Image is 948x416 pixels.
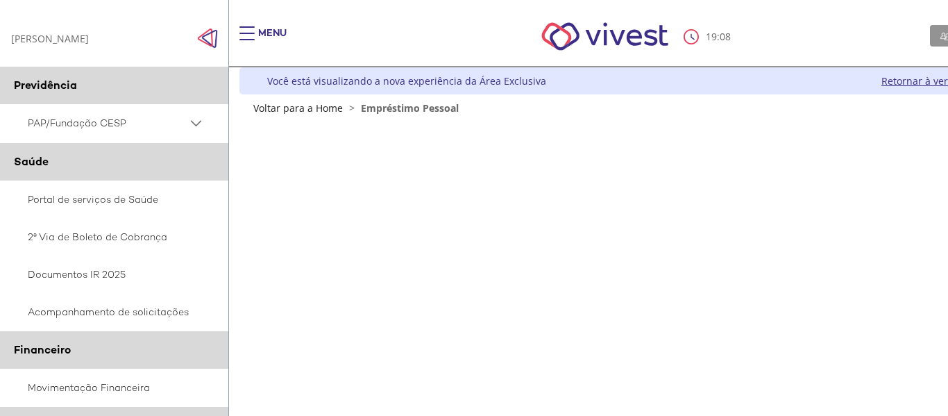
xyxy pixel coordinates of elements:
[28,115,187,132] span: PAP/Fundação CESP
[14,342,71,357] span: Financeiro
[267,74,546,88] div: Você está visualizando a nova experiência da Área Exclusiva
[346,101,358,115] span: >
[14,154,49,169] span: Saúde
[197,28,218,49] span: Click to close side navigation.
[526,7,684,66] img: Vivest
[720,30,731,43] span: 08
[684,29,734,44] div: :
[197,28,218,49] img: Fechar menu
[258,26,287,54] div: Menu
[11,32,89,45] div: [PERSON_NAME]
[253,101,343,115] a: Voltar para a Home
[361,101,459,115] span: Empréstimo Pessoal
[706,30,717,43] span: 19
[14,78,77,92] span: Previdência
